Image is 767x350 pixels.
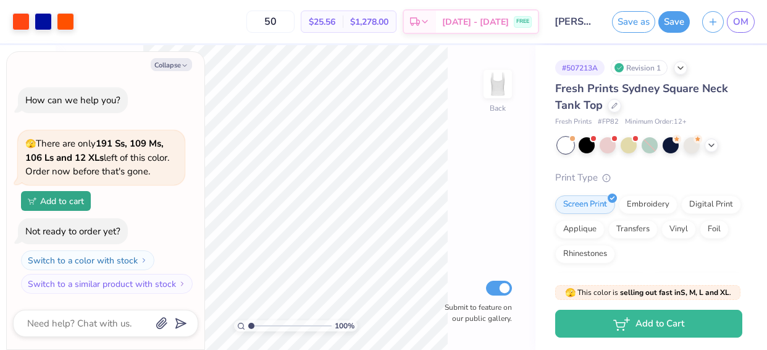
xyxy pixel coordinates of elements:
span: 🫣 [565,287,576,299]
div: Not ready to order yet? [25,225,120,237]
img: Switch to a similar product with stock [178,280,186,288]
button: Switch to a color with stock [21,250,154,270]
a: OM [727,11,755,33]
div: Print Type [555,171,742,185]
span: There are only left of this color. Order now before that's gone. [25,137,169,177]
input: – – [246,11,295,33]
div: How can we help you? [25,94,120,106]
div: Vinyl [661,220,696,239]
span: FREE [516,17,529,26]
div: Foil [700,220,729,239]
img: Back [485,72,510,96]
label: Submit to feature on our public gallery. [438,302,512,324]
span: OM [733,15,748,29]
span: $25.56 [309,15,335,28]
div: Embroidery [619,195,677,214]
div: Digital Print [681,195,741,214]
span: 100 % [335,320,354,331]
button: Add to cart [21,191,91,211]
button: Save [658,11,690,33]
div: Applique [555,220,605,239]
span: Fresh Prints Sydney Square Neck Tank Top [555,81,728,113]
button: Collapse [151,58,192,71]
div: # 507213A [555,60,605,75]
span: Fresh Prints [555,117,592,127]
div: Revision 1 [611,60,668,75]
div: Rhinestones [555,245,615,263]
button: Switch to a similar product with stock [21,274,193,294]
span: 🫣 [25,138,36,150]
span: [DATE] - [DATE] [442,15,509,28]
button: Add to Cart [555,310,742,338]
span: # FP82 [598,117,619,127]
img: Switch to a color with stock [140,257,148,264]
strong: selling out fast in S, M, L and XL [620,288,729,297]
div: Transfers [608,220,658,239]
button: Save as [612,11,655,33]
span: Minimum Order: 12 + [625,117,687,127]
span: This color is . [565,287,731,298]
input: Untitled Design [545,9,606,34]
strong: 191 Ss, 109 Ms, 106 Ls and 12 XLs [25,137,164,164]
div: Back [490,103,506,114]
div: Screen Print [555,195,615,214]
img: Add to cart [28,197,36,205]
span: $1,278.00 [350,15,388,28]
